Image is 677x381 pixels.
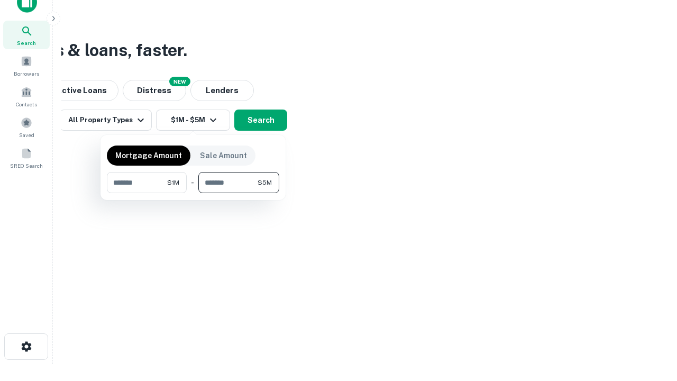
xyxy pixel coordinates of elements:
[167,178,179,187] span: $1M
[115,150,182,161] p: Mortgage Amount
[200,150,247,161] p: Sale Amount
[258,178,272,187] span: $5M
[624,296,677,347] iframe: Chat Widget
[191,172,194,193] div: -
